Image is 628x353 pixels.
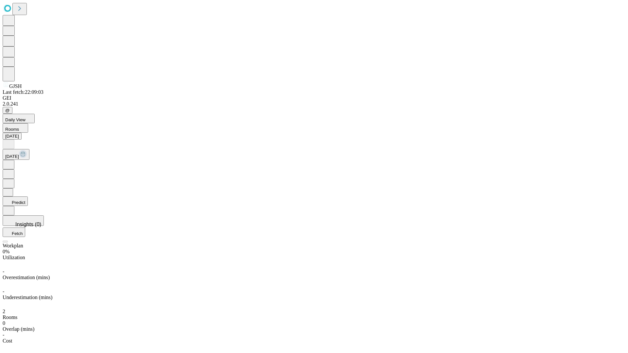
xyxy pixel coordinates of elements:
[3,289,4,294] span: -
[3,149,29,160] button: [DATE]
[3,123,28,133] button: Rooms
[3,332,4,338] span: -
[3,269,4,274] span: -
[3,133,22,140] button: [DATE]
[3,309,5,314] span: 2
[3,95,625,101] div: GEI
[3,249,9,254] span: 0%
[3,275,50,280] span: Overestimation (mins)
[3,227,25,237] button: Fetch
[3,101,625,107] div: 2.0.241
[3,107,12,114] button: @
[3,338,12,344] span: Cost
[3,320,5,326] span: 0
[5,108,10,113] span: @
[3,294,52,300] span: Underestimation (mins)
[3,243,23,248] span: Workplan
[3,89,44,95] span: Last fetch: 22:09:03
[3,114,35,123] button: Daily View
[3,314,17,320] span: Rooms
[5,154,19,159] span: [DATE]
[5,117,26,122] span: Daily View
[3,215,44,226] button: Insights (0)
[15,222,41,227] span: Insights (0)
[9,83,22,89] span: GJSH
[3,326,34,332] span: Overlap (mins)
[3,255,25,260] span: Utilization
[5,127,19,132] span: Rooms
[3,196,28,206] button: Predict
